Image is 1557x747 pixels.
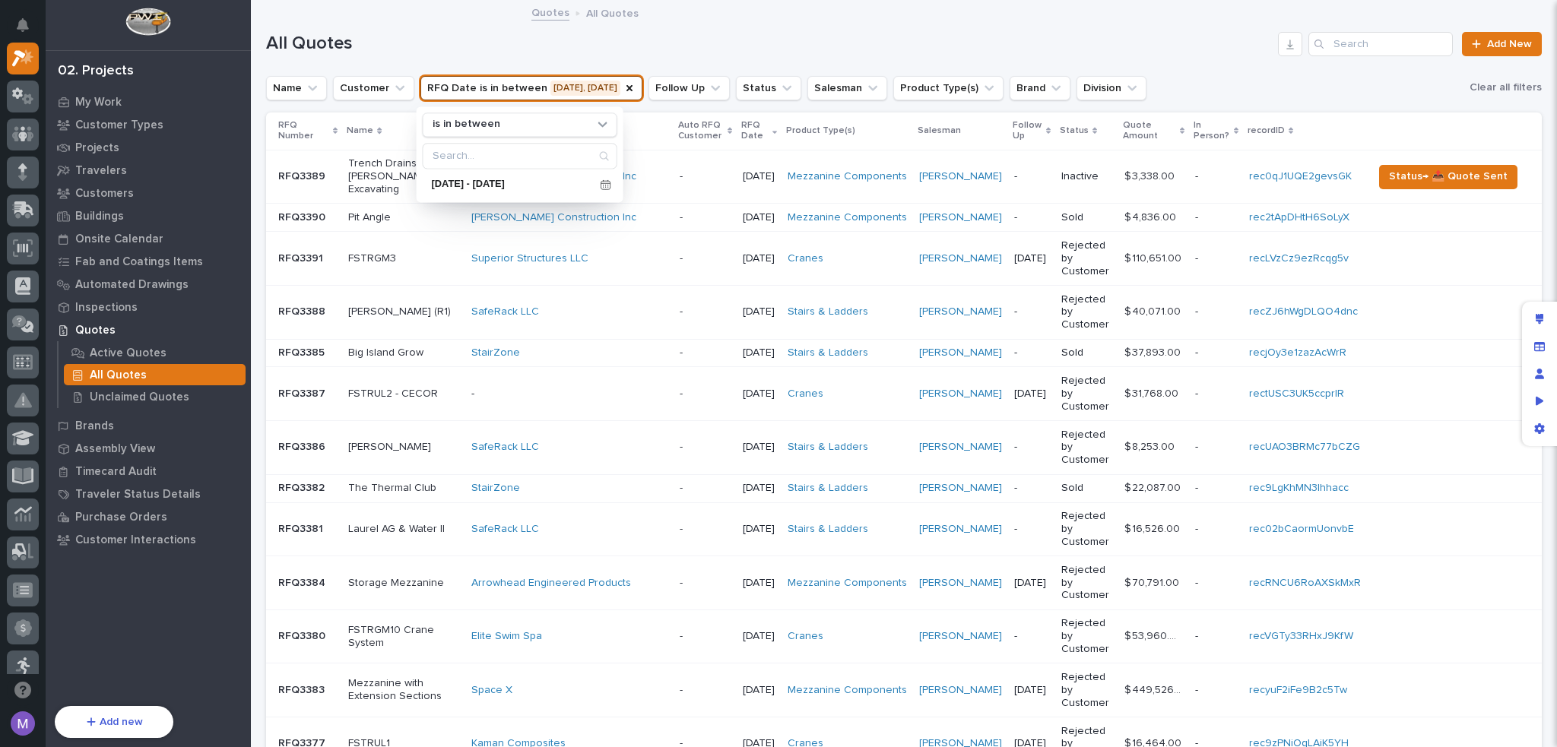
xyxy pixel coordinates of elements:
[918,122,961,139] p: Salesman
[1124,167,1178,183] p: $ 3,338.00
[75,278,189,292] p: Automated Drawings
[1123,117,1176,145] p: Quote Amount
[46,483,251,505] a: Traveler Status Details
[46,113,251,136] a: Customer Types
[471,347,520,359] a: StairZone
[15,365,27,377] div: 📖
[75,210,124,223] p: Buildings
[423,173,617,196] div: [DATE] - [DATE]
[30,363,83,378] span: Help Docs
[1013,117,1042,145] p: Follow Up
[90,369,147,382] p: All Quotes
[9,357,89,385] a: 📖Help Docs
[1061,564,1112,602] p: Rejected by Customer
[278,627,328,643] p: RFQ3380
[151,400,184,412] span: Pylon
[788,388,823,400] a: Cranes
[919,305,1002,318] a: [PERSON_NAME]
[1061,211,1112,224] p: Sold
[1389,167,1508,185] span: Status→ 📤 Quote Sent
[75,255,203,269] p: Fab and Coatings Items
[1379,165,1517,189] button: Status→ 📤 Quote Sent
[788,305,868,318] a: Stairs & Ladders
[1195,388,1237,400] p: -
[266,232,1542,286] tr: RFQ3391RFQ3391 FSTRGM3Superior Structures LLC -- [DATE]Cranes [PERSON_NAME] [DATE]Rejected by Cus...
[135,300,166,312] span: [DATE]
[1124,438,1178,454] p: $ 8,253.00
[471,252,588,265] a: Superior Structures LLC
[680,167,686,183] p: -
[1249,212,1349,223] a: rec2tApDHtH6SoLyX
[348,624,458,650] p: FSTRGM10 Crane System
[919,347,1002,359] a: [PERSON_NAME]
[1195,630,1237,643] p: -
[75,233,163,246] p: Onsite Calendar
[1014,684,1049,697] p: [DATE]
[90,347,166,360] p: Active Quotes
[46,414,251,437] a: Brands
[1061,429,1112,467] p: Rejected by Customer
[266,367,1542,421] tr: RFQ3387RFQ3387 FSTRUL2 - CECOR--- [DATE]Cranes [PERSON_NAME] [DATE]Rejected by Customer$ 31,768.0...
[1014,211,1049,224] p: -
[1061,617,1112,655] p: Rejected by Customer
[807,76,887,100] button: Salesman
[1195,305,1237,318] p: -
[1526,305,1553,333] div: Edit layout
[1124,249,1184,265] p: $ 110,651.00
[47,259,123,271] span: [PERSON_NAME]
[30,260,43,272] img: 1736555164131-43832dd5-751b-4058-ba23-39d91318e5a0
[46,250,251,273] a: Fab and Coatings Items
[741,117,769,145] p: RFQ Date
[46,136,251,159] a: Projects
[1014,170,1049,183] p: -
[919,482,1002,495] a: [PERSON_NAME]
[7,707,39,739] button: users-avatar
[1061,293,1112,331] p: Rejected by Customer
[1014,252,1049,265] p: [DATE]
[75,324,116,337] p: Quotes
[680,302,686,318] p: -
[75,164,127,178] p: Travelers
[919,630,1002,643] a: [PERSON_NAME]
[15,169,43,196] img: 1736555164131-43832dd5-751b-4058-ba23-39d91318e5a0
[7,674,39,706] button: Open support chat
[1014,630,1049,643] p: -
[1124,574,1182,590] p: $ 70,791.00
[75,187,134,201] p: Customers
[278,574,328,590] p: RFQ3384
[15,60,277,84] p: Welcome 👋
[743,577,775,590] p: [DATE]
[278,249,326,265] p: RFQ3391
[788,252,823,265] a: Cranes
[919,523,1002,536] a: [PERSON_NAME]
[743,170,775,183] p: [DATE]
[1195,684,1237,697] p: -
[348,523,458,536] p: Laurel AG & Water II
[680,681,686,697] p: -
[919,252,1002,265] a: [PERSON_NAME]
[1014,523,1049,536] p: -
[46,159,251,182] a: Travelers
[1061,375,1112,413] p: Rejected by Customer
[46,90,251,113] a: My Work
[1195,441,1237,454] p: -
[1061,347,1112,359] p: Sold
[46,182,251,204] a: Customers
[58,63,134,80] div: 02. Projects
[788,441,868,454] a: Stairs & Ladders
[680,385,686,400] p: -
[348,157,458,195] p: Trench Drains - [PERSON_NAME] Excavating
[788,684,907,697] a: Mezzanine Components
[75,442,155,456] p: Assembly View
[1249,442,1360,452] a: recUAO3BRMc77bCZG
[46,296,251,318] a: Inspections
[1124,302,1184,318] p: $ 40,071.00
[55,706,173,738] button: Add new
[1308,32,1453,56] input: Search
[1249,171,1352,182] a: rec0qJ1UQE2gevsGK
[423,144,617,168] input: Search
[919,388,1002,400] a: [PERSON_NAME]
[1014,482,1049,495] p: -
[743,305,775,318] p: [DATE]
